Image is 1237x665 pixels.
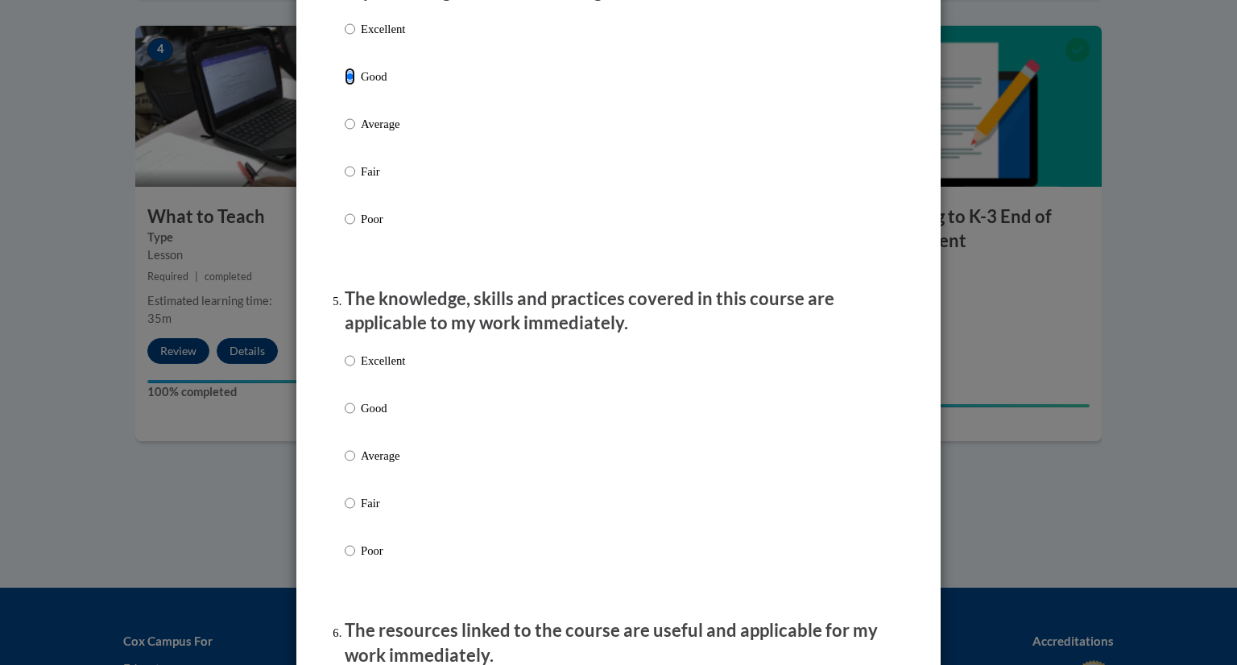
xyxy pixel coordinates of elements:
[345,352,355,370] input: Excellent
[345,68,355,85] input: Good
[345,399,355,417] input: Good
[361,352,405,370] p: Excellent
[361,210,405,228] p: Poor
[361,115,405,133] p: Average
[345,542,355,560] input: Poor
[361,399,405,417] p: Good
[361,163,405,180] p: Fair
[361,494,405,512] p: Fair
[345,20,355,38] input: Excellent
[345,115,355,133] input: Average
[361,20,405,38] p: Excellent
[361,447,405,465] p: Average
[345,163,355,180] input: Fair
[345,287,892,337] p: The knowledge, skills and practices covered in this course are applicable to my work immediately.
[345,494,355,512] input: Fair
[345,447,355,465] input: Average
[361,542,405,560] p: Poor
[345,210,355,228] input: Poor
[361,68,405,85] p: Good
